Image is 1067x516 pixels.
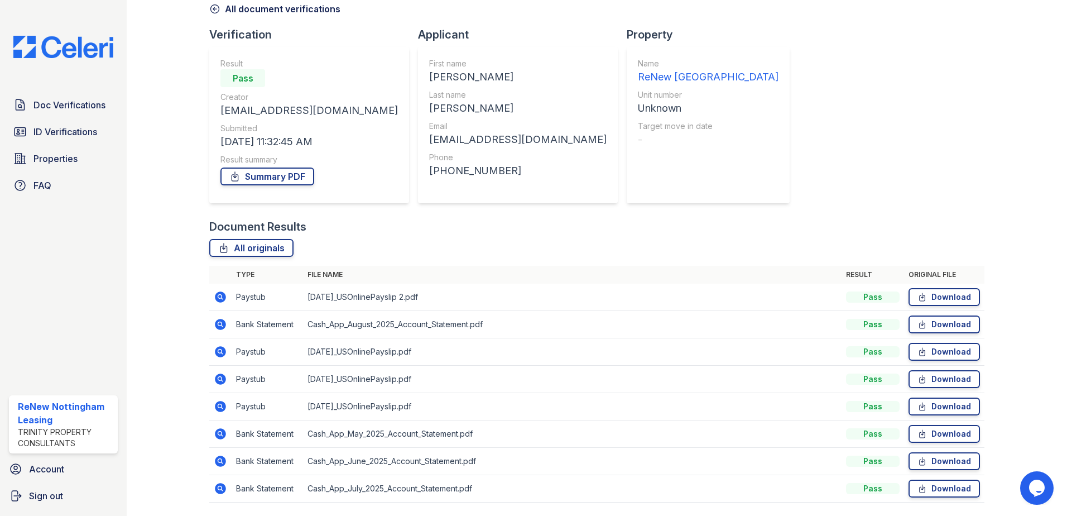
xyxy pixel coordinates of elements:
[429,152,607,163] div: Phone
[638,132,778,147] div: -
[33,152,78,165] span: Properties
[18,427,113,449] div: Trinity Property Consultants
[909,370,980,388] a: Download
[232,475,303,503] td: Bank Statement
[209,2,340,16] a: All document verifications
[29,462,64,476] span: Account
[638,69,778,85] div: ReNew [GEOGRAPHIC_DATA]
[909,480,980,498] a: Download
[303,421,842,448] td: Cash_App_May_2025_Account_Statement.pdf
[232,421,303,448] td: Bank Statement
[9,174,118,197] a: FAQ
[209,27,418,42] div: Verification
[1020,471,1056,505] iframe: chat widget
[220,168,314,185] a: Summary PDF
[909,398,980,415] a: Download
[303,393,842,421] td: [DATE]_USOnlinePayslip.pdf
[429,89,607,101] div: Last name
[303,266,842,284] th: File name
[220,58,398,69] div: Result
[429,69,607,85] div: [PERSON_NAME]
[220,123,398,134] div: Submitted
[909,343,980,361] a: Download
[638,58,778,85] a: Name ReNew [GEOGRAPHIC_DATA]
[303,366,842,393] td: [DATE]_USOnlinePayslip.pdf
[303,284,842,311] td: [DATE]_USOnlinePayslip 2.pdf
[429,121,607,132] div: Email
[909,452,980,470] a: Download
[909,425,980,443] a: Download
[638,101,778,116] div: Unknown
[232,266,303,284] th: Type
[232,393,303,421] td: Paystub
[220,69,265,87] div: Pass
[303,448,842,475] td: Cash_App_June_2025_Account_Statement.pdf
[232,448,303,475] td: Bank Statement
[209,219,306,235] div: Document Results
[220,92,398,103] div: Creator
[429,101,607,116] div: [PERSON_NAME]
[846,292,900,303] div: Pass
[909,316,980,333] a: Download
[909,288,980,306] a: Download
[232,366,303,393] td: Paystub
[846,428,900,439] div: Pass
[846,319,900,330] div: Pass
[33,125,97,138] span: ID Verifications
[429,132,607,147] div: [EMAIL_ADDRESS][DOMAIN_NAME]
[429,163,607,179] div: [PHONE_NUMBER]
[846,483,900,494] div: Pass
[303,338,842,366] td: [DATE]_USOnlinePayslip.pdf
[846,401,900,412] div: Pass
[638,58,778,69] div: Name
[9,147,118,170] a: Properties
[18,400,113,427] div: ReNew Nottingham Leasing
[220,134,398,150] div: [DATE] 11:32:45 AM
[4,36,122,58] img: CE_Logo_Blue-a8612792a0a2168367f1c8372b55b34899dd931a85d93a1a3d3e32e68fde9ad4.png
[4,485,122,507] a: Sign out
[232,284,303,311] td: Paystub
[418,27,627,42] div: Applicant
[4,458,122,480] a: Account
[220,154,398,165] div: Result summary
[904,266,984,284] th: Original file
[846,374,900,385] div: Pass
[842,266,904,284] th: Result
[33,179,51,192] span: FAQ
[303,311,842,338] td: Cash_App_August_2025_Account_Statement.pdf
[9,94,118,116] a: Doc Verifications
[846,346,900,357] div: Pass
[9,121,118,143] a: ID Verifications
[627,27,799,42] div: Property
[232,311,303,338] td: Bank Statement
[220,103,398,118] div: [EMAIL_ADDRESS][DOMAIN_NAME]
[209,239,294,257] a: All originals
[232,338,303,366] td: Paystub
[303,475,842,503] td: Cash_App_July_2025_Account_Statement.pdf
[29,489,63,503] span: Sign out
[638,89,778,101] div: Unit number
[846,456,900,467] div: Pass
[33,98,105,112] span: Doc Verifications
[638,121,778,132] div: Target move in date
[429,58,607,69] div: First name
